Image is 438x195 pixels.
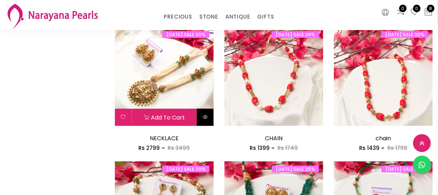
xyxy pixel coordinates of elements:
[138,144,160,152] span: Rs 2799
[413,5,421,12] span: 0
[410,8,419,17] a: 0
[359,144,380,152] span: Rs 1439
[381,31,428,38] span: [DATE] SALE 20%
[272,166,319,172] span: [DATE] SALE 20%
[257,11,274,22] a: GIFTS
[277,144,298,152] span: Rs 1749
[132,109,197,126] button: Add to cart
[381,166,428,172] span: [DATE] SALE 20%
[197,109,214,126] button: Quick View
[399,5,407,12] span: 0
[162,166,209,172] span: [DATE] SALE 20%
[387,144,407,152] span: Rs 1799
[272,31,319,38] span: [DATE] SALE 20%
[376,134,391,142] a: chain
[265,134,282,142] a: CHAIN
[164,11,192,22] a: PRECIOUS
[115,109,132,126] button: Add to wishlist
[150,134,179,142] a: NECKLACE
[396,8,405,17] a: 0
[168,144,190,152] span: Rs 3499
[250,144,270,152] span: Rs 1399
[424,8,433,17] button: 8
[225,11,250,22] a: ANTIQUE
[162,31,209,38] span: [DATE] SALE 20%
[199,11,218,22] a: STONE
[427,5,434,12] span: 8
